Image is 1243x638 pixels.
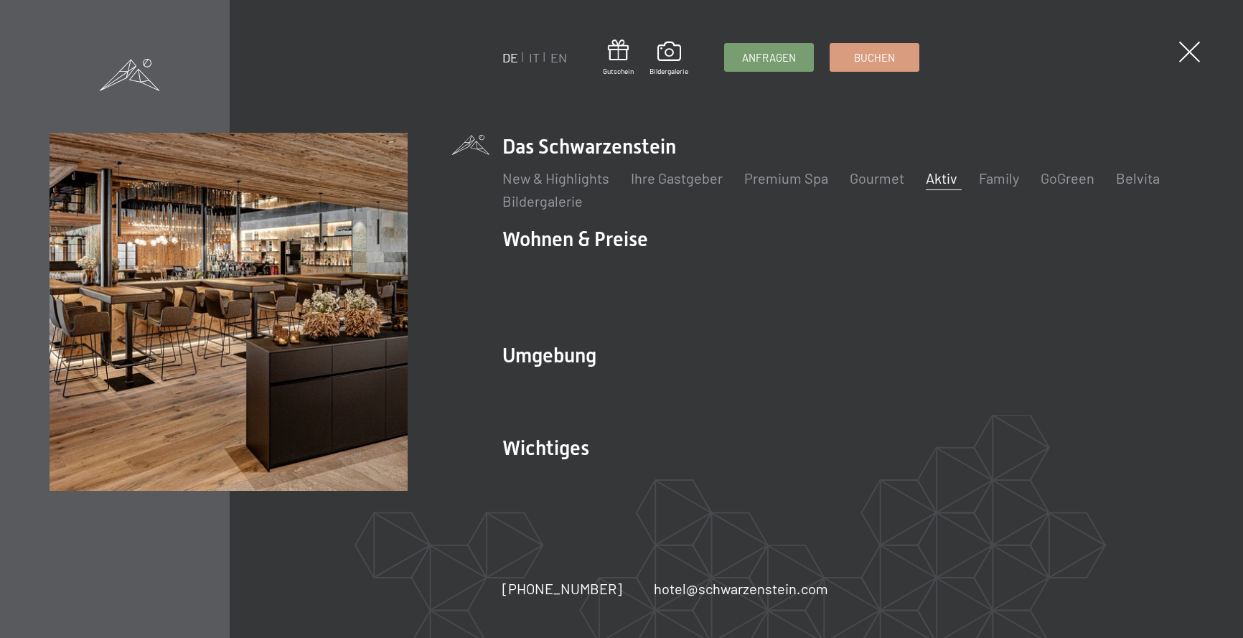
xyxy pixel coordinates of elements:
a: Gourmet [850,169,904,187]
a: IT [529,50,540,65]
a: Belvita [1116,169,1160,187]
a: Bildergalerie [502,192,583,210]
a: Family [979,169,1019,187]
span: Anfragen [742,50,796,65]
a: Aktiv [926,169,957,187]
a: [PHONE_NUMBER] [502,578,622,599]
a: DE [502,50,518,65]
a: hotel@schwarzenstein.com [654,578,828,599]
a: Anfragen [725,44,813,71]
a: New & Highlights [502,169,609,187]
a: Ihre Gastgeber [631,169,723,187]
a: Buchen [830,44,919,71]
span: Gutschein [603,66,634,76]
a: Gutschein [603,39,634,76]
a: Premium Spa [744,169,828,187]
span: [PHONE_NUMBER] [502,580,622,597]
span: Bildergalerie [649,66,688,76]
a: GoGreen [1041,169,1094,187]
span: Buchen [854,50,895,65]
a: EN [550,50,567,65]
a: Bildergalerie [649,42,688,76]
